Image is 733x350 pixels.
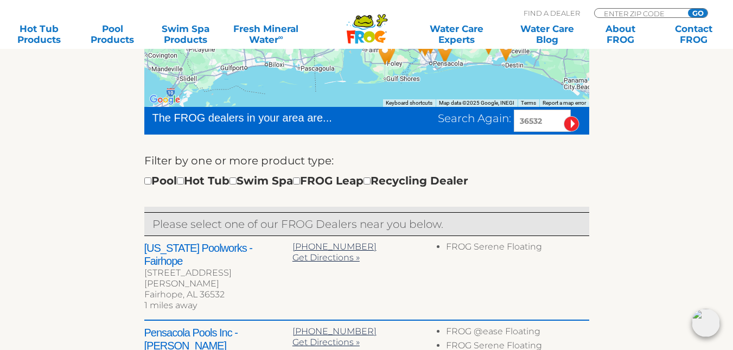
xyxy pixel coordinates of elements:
a: Swim SpaProducts [157,23,214,45]
a: AboutFROG [592,23,649,45]
div: Pinch-A-Penny #119E - 47 miles away. [432,36,457,66]
a: Get Directions » [292,337,360,347]
button: Keyboard shortcuts [386,99,432,107]
p: Please select one of our FROG Dealers near you below. [152,215,581,233]
a: Terms (opens in new tab) [521,100,536,106]
a: [PHONE_NUMBER] [292,241,377,252]
div: The FROG dealers in your area are... [152,110,371,126]
img: Google [147,93,183,107]
p: Find A Dealer [524,8,580,18]
div: Fairhope, AL 36532 [144,289,292,300]
img: openIcon [692,309,720,337]
a: [PHONE_NUMBER] [292,326,377,336]
span: Map data ©2025 Google, INEGI [439,100,514,106]
input: Submit [564,116,579,132]
a: Water CareBlog [519,23,576,45]
a: PoolProducts [84,23,141,45]
span: Search Again: [438,112,511,125]
input: Zip Code Form [603,9,676,18]
a: ContactFROG [665,23,722,45]
li: FROG @ease Floating [446,326,589,340]
input: GO [688,9,707,17]
label: Filter by one or more product type: [144,152,334,169]
a: Hot TubProducts [11,23,68,45]
div: Pensacola Pools Inc - Foley - 14 miles away. [373,39,398,68]
div: Leslie's Poolmart, Inc. # 684 - 48 miles away. [434,36,458,66]
span: 1 miles away [144,300,197,310]
a: Get Directions » [292,252,360,263]
div: Alabama Poolworks - Foley - 16 miles away. [377,38,401,67]
div: Pinch-A-Penny #278 - 85 miles away. [494,36,519,65]
div: Pool Hot Tub Swim Spa FROG Leap Recycling Dealer [144,172,468,189]
a: Water CareExperts [410,23,502,45]
a: Report a map error [543,100,586,106]
a: Open this area in Google Maps (opens a new window) [147,93,183,107]
div: [STREET_ADDRESS][PERSON_NAME] [144,268,292,289]
a: Fresh MineralWater∞ [231,23,302,45]
sup: ∞ [278,33,283,41]
li: FROG Serene Floating [446,241,589,256]
h2: [US_STATE] Poolworks - Fairhope [144,241,292,268]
